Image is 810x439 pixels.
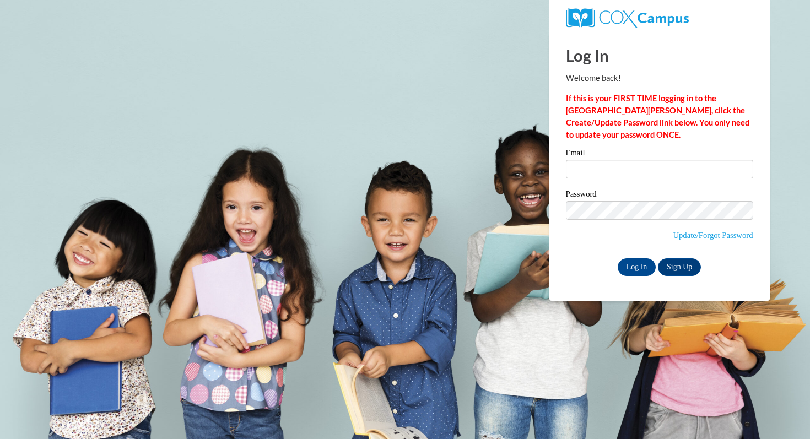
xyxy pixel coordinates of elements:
[618,258,656,276] input: Log In
[566,72,753,84] p: Welcome back!
[566,13,689,22] a: COX Campus
[673,231,753,240] a: Update/Forgot Password
[566,94,749,139] strong: If this is your FIRST TIME logging in to the [GEOGRAPHIC_DATA][PERSON_NAME], click the Create/Upd...
[566,190,753,201] label: Password
[566,149,753,160] label: Email
[658,258,701,276] a: Sign Up
[566,8,689,28] img: COX Campus
[566,44,753,67] h1: Log In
